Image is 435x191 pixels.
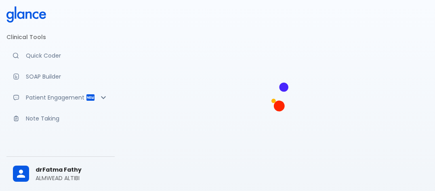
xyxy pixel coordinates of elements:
p: SOAP Builder [26,73,108,81]
p: Patient Engagement [26,93,86,102]
li: Clinical Tools [6,27,115,47]
p: Note Taking [26,114,108,122]
p: Quick Coder [26,52,108,60]
p: ALMWEAD ALTIBI [36,174,108,182]
a: Advanced note-taking [6,110,115,127]
div: Patient Reports & Referrals [6,89,115,106]
span: drFatma Fathy [36,166,108,174]
a: Docugen: Compose a clinical documentation in seconds [6,68,115,85]
div: drFatma FathyALMWEAD ALTIBI [6,160,115,188]
a: Moramiz: Find ICD10AM codes instantly [6,47,115,64]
